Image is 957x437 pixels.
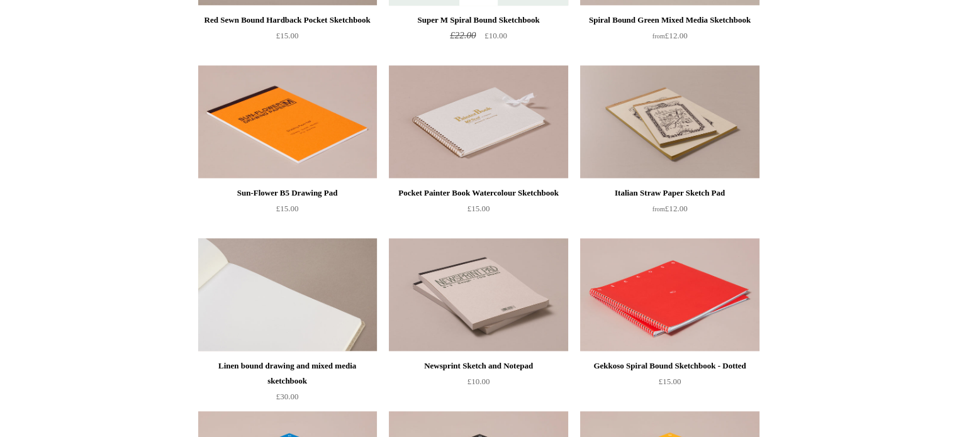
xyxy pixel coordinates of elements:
[392,358,564,373] div: Newsprint Sketch and Notepad
[201,358,374,389] div: Linen bound drawing and mixed media sketchbook
[198,65,377,179] img: Sun-Flower B5 Drawing Pad
[389,185,568,237] a: Pocket Painter Book Watercolour Sketchbook £15.00
[583,358,756,373] div: Gekkoso Spiral Bound Sketchbook - Dotted
[201,185,374,201] div: Sun-Flower B5 Drawing Pad
[276,204,299,213] span: £15.00
[450,30,476,40] span: £22.00
[392,13,564,28] div: Super M Spiral Bound Sketchbook
[198,13,377,64] a: Red Sewn Bound Hardback Pocket Sketchbook £15.00
[198,358,377,410] a: Linen bound drawing and mixed media sketchbook £30.00
[389,65,568,179] img: Pocket Painter Book Watercolour Sketchbook
[580,238,759,351] img: Gekkoso Spiral Bound Sketchbook - Dotted
[583,13,756,28] div: Spiral Bound Green Mixed Media Sketchbook
[198,238,377,351] img: Linen bound drawing and mixed media sketchbook
[580,65,759,179] a: Italian Straw Paper Sketch Pad Italian Straw Paper Sketch Pad
[583,185,756,201] div: Italian Straw Paper Sketch Pad
[580,65,759,179] img: Italian Straw Paper Sketch Pad
[392,185,564,201] div: Pocket Painter Book Watercolour Sketchbook
[201,13,374,28] div: Red Sewn Bound Hardback Pocket Sketchbook
[652,33,665,40] span: from
[652,31,688,40] span: £12.00
[580,13,759,64] a: Spiral Bound Green Mixed Media Sketchbook from£12.00
[389,358,568,410] a: Newsprint Sketch and Notepad £10.00
[276,31,299,40] span: £15.00
[389,238,568,351] a: Newsprint Sketch and Notepad Newsprint Sketch and Notepad
[652,206,665,213] span: from
[659,377,681,386] span: £15.00
[389,13,568,64] a: Super M Spiral Bound Sketchbook £22.00 £10.00
[467,204,490,213] span: £15.00
[198,238,377,351] a: Linen bound drawing and mixed media sketchbook Linen bound drawing and mixed media sketchbook
[652,204,688,213] span: £12.00
[198,65,377,179] a: Sun-Flower B5 Drawing Pad Sun-Flower B5 Drawing Pad
[580,185,759,237] a: Italian Straw Paper Sketch Pad from£12.00
[484,31,507,40] span: £10.00
[276,392,299,401] span: £30.00
[389,65,568,179] a: Pocket Painter Book Watercolour Sketchbook Pocket Painter Book Watercolour Sketchbook
[198,185,377,237] a: Sun-Flower B5 Drawing Pad £15.00
[467,377,490,386] span: £10.00
[580,238,759,351] a: Gekkoso Spiral Bound Sketchbook - Dotted Gekkoso Spiral Bound Sketchbook - Dotted
[389,238,568,351] img: Newsprint Sketch and Notepad
[580,358,759,410] a: Gekkoso Spiral Bound Sketchbook - Dotted £15.00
